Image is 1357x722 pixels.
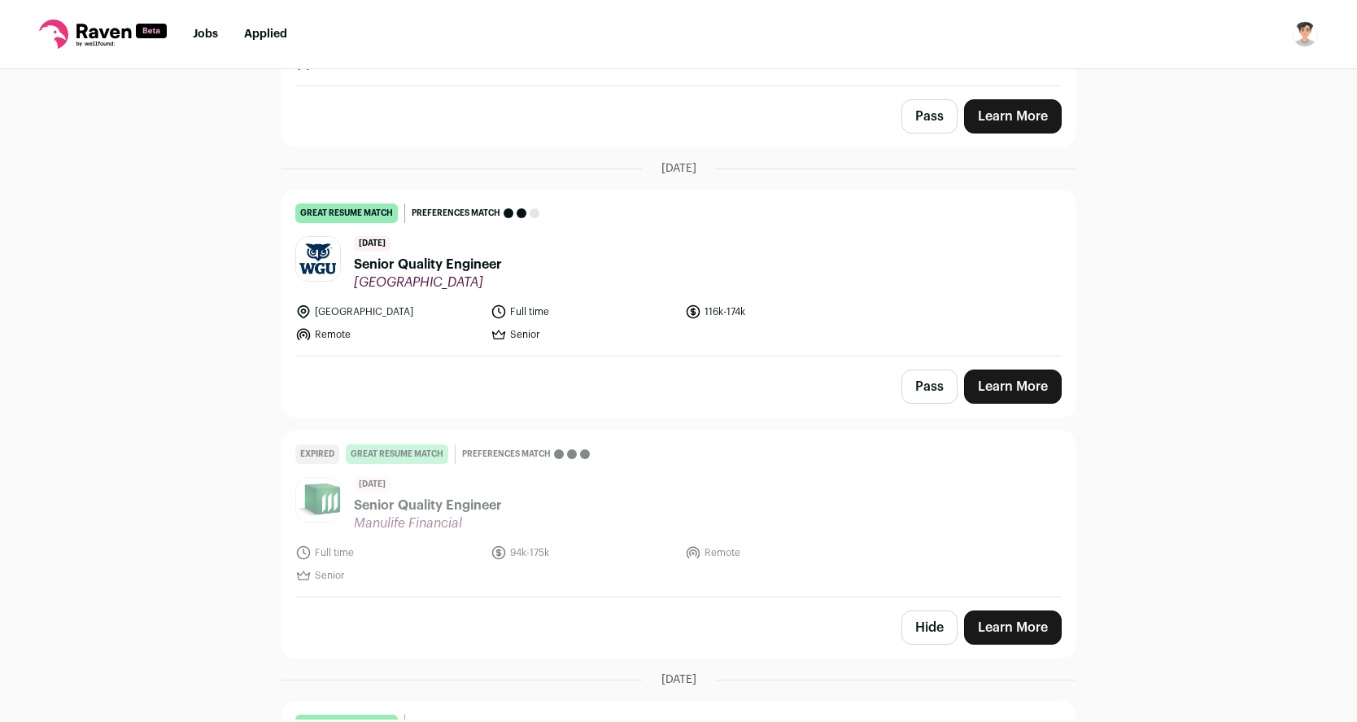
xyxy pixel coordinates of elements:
button: Pass [901,370,958,404]
span: [DATE] [354,236,391,252]
li: Remote [685,545,870,561]
span: Preferences match [412,205,500,221]
span: [GEOGRAPHIC_DATA] [354,274,502,291]
a: Learn More [964,99,1062,133]
button: Open dropdown [1292,21,1318,47]
span: [DATE] [661,672,696,688]
button: Pass [901,99,958,133]
span: Senior Quality Engineer [354,496,502,515]
a: Learn More [964,610,1062,645]
li: Senior [295,567,481,584]
button: Hide [901,610,958,645]
li: Full time [491,304,676,320]
a: Applied [244,28,287,40]
li: Senior [491,326,676,343]
span: Preferences match [462,446,551,462]
span: Manulife Financial [354,515,502,532]
span: [DATE] [661,160,696,177]
img: 14478034-medium_jpg [1292,21,1318,47]
li: [GEOGRAPHIC_DATA] [295,304,481,320]
div: great resume match [346,444,448,464]
img: bf136246470b8eb1f2e00a63a3f8bbb77a19bfeee4226475b8dec2c9d2e514d2.jpg [296,478,340,522]
li: Remote [295,326,481,343]
li: 116k-174k [685,304,870,320]
span: [DATE] [354,477,391,492]
img: 6a3b892db8b17cf3d60b259e4028e57647a9b1bc753ddfa7b90e285d655b95b5.jpg [296,237,340,281]
a: Expired great resume match Preferences match [DATE] Senior Quality Engineer Manulife Financial Fu... [282,431,1075,597]
div: Expired [295,444,339,464]
li: Full time [295,545,481,561]
span: Senior Quality Engineer [354,255,502,274]
a: Jobs [193,28,218,40]
a: great resume match Preferences match [DATE] Senior Quality Engineer [GEOGRAPHIC_DATA] [GEOGRAPHIC... [282,190,1075,356]
div: great resume match [295,203,398,223]
li: 94k-175k [491,545,676,561]
a: Learn More [964,370,1062,404]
